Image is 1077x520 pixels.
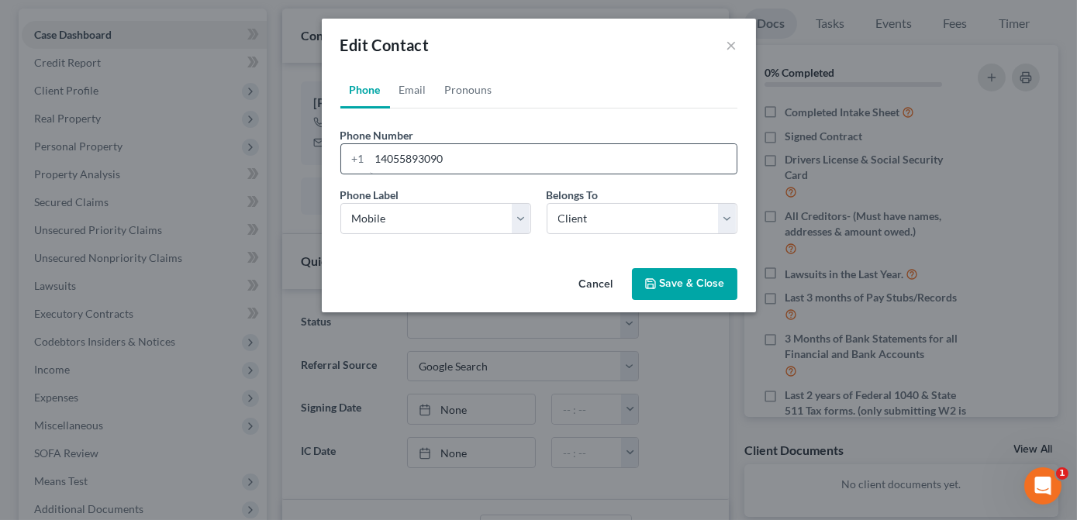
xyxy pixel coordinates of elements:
a: Email [390,71,436,108]
span: 1 [1056,467,1068,480]
button: Save & Close [632,268,737,301]
span: Edit Contact [340,36,430,54]
button: × [727,36,737,54]
button: Cancel [567,270,626,301]
span: Belongs To [547,188,599,201]
span: Phone Number [340,129,414,142]
a: Phone [340,71,390,108]
div: +1 [341,144,370,174]
input: ###-###-#### [370,144,737,174]
iframe: Intercom live chat [1024,467,1061,505]
a: Pronouns [436,71,502,108]
span: Phone Label [340,188,399,201]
